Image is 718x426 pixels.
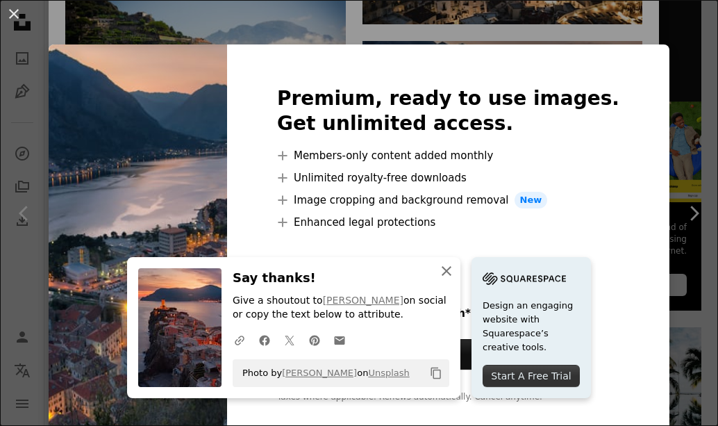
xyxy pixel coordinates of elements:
li: Enhanced legal protections [277,214,619,231]
div: Start A Free Trial [483,365,580,387]
p: Give a shoutout to on social or copy the text below to attribute. [233,294,449,322]
a: Design an engaging website with Squarespace’s creative tools.Start A Free Trial [471,257,591,398]
a: [PERSON_NAME] [282,368,357,378]
a: [PERSON_NAME] [323,295,403,306]
img: file-1705255347840-230a6ab5bca9image [483,268,566,289]
a: Share on Twitter [277,326,302,354]
a: Share on Facebook [252,326,277,354]
li: Unlimited royalty-free downloads [277,170,619,186]
li: Members-only content added monthly [277,147,619,164]
a: Share over email [327,326,352,354]
h3: Say thanks! [233,268,449,288]
button: Copy to clipboard [424,361,448,385]
a: Unsplash [368,368,409,378]
span: Design an engaging website with Squarespace’s creative tools. [483,299,580,354]
a: Share on Pinterest [302,326,327,354]
span: Photo by on [235,362,410,384]
h2: Premium, ready to use images. Get unlimited access. [277,86,619,136]
li: Image cropping and background removal [277,192,619,208]
span: New [515,192,548,208]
